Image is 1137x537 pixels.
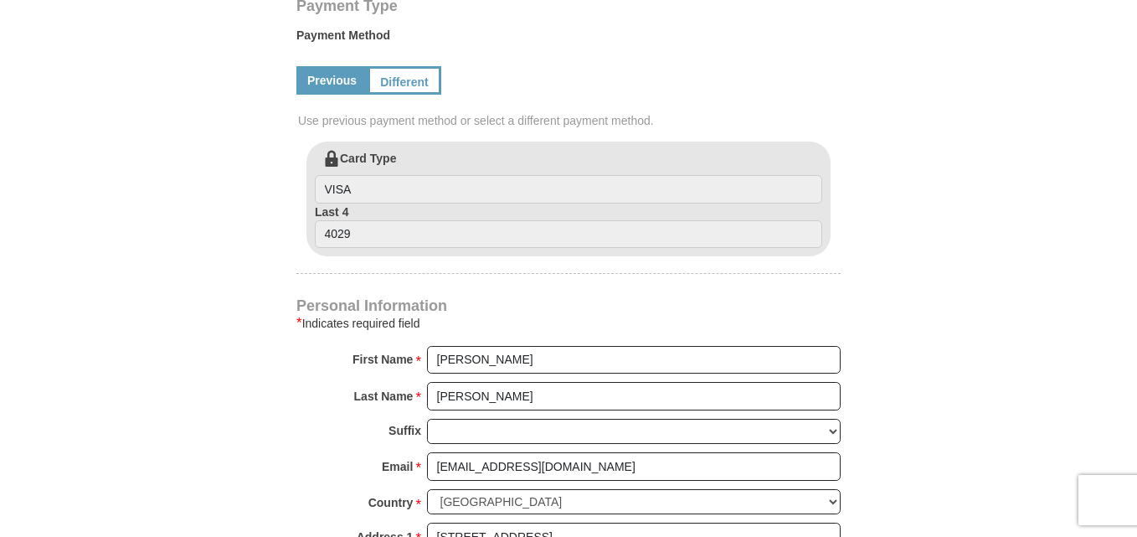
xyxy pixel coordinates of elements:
label: Payment Method [296,27,841,52]
div: Indicates required field [296,313,841,333]
label: Last 4 [315,204,822,249]
strong: First Name [352,348,413,371]
label: Card Type [315,150,822,204]
strong: Email [382,455,413,478]
input: Card Type [315,175,822,204]
strong: Country [368,491,414,514]
a: Previous [296,66,368,95]
strong: Last Name [354,385,414,408]
input: Last 4 [315,220,822,249]
a: Different [368,66,441,95]
span: Use previous payment method or select a different payment method. [298,112,842,129]
strong: Suffix [388,419,421,442]
h4: Personal Information [296,299,841,312]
